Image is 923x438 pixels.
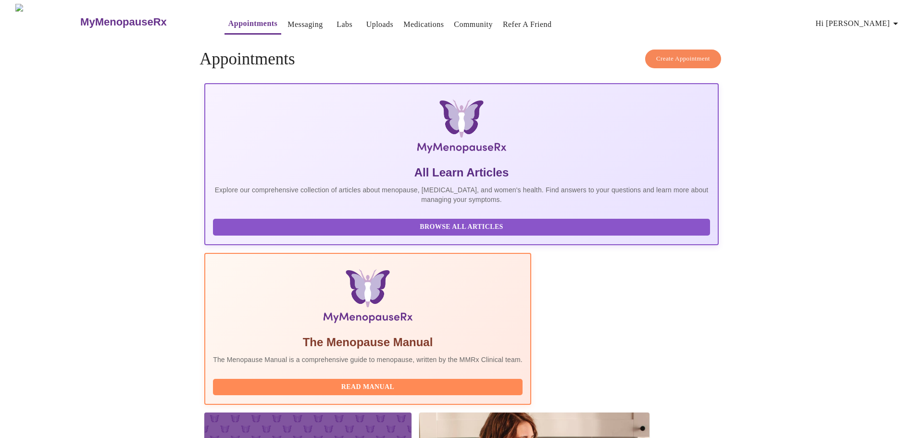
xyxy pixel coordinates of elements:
[284,15,326,34] button: Messaging
[213,379,523,396] button: Read Manual
[337,18,352,31] a: Labs
[15,4,79,40] img: MyMenopauseRx Logo
[362,15,398,34] button: Uploads
[454,18,493,31] a: Community
[656,53,710,64] span: Create Appointment
[499,15,556,34] button: Refer a Friend
[262,269,473,327] img: Menopause Manual
[228,17,277,30] a: Appointments
[450,15,497,34] button: Community
[812,14,905,33] button: Hi [PERSON_NAME]
[213,335,523,350] h5: The Menopause Manual
[80,16,167,28] h3: MyMenopauseRx
[213,355,523,364] p: The Menopause Manual is a comprehensive guide to menopause, written by the MMRx Clinical team.
[223,381,513,393] span: Read Manual
[399,15,448,34] button: Medications
[287,18,323,31] a: Messaging
[213,222,712,230] a: Browse All Articles
[290,100,633,157] img: MyMenopauseRx Logo
[213,382,525,390] a: Read Manual
[645,50,721,68] button: Create Appointment
[403,18,444,31] a: Medications
[503,18,552,31] a: Refer a Friend
[213,185,710,204] p: Explore our comprehensive collection of articles about menopause, [MEDICAL_DATA], and women's hea...
[366,18,394,31] a: Uploads
[79,5,205,39] a: MyMenopauseRx
[225,14,281,35] button: Appointments
[223,221,700,233] span: Browse All Articles
[816,17,901,30] span: Hi [PERSON_NAME]
[213,219,710,236] button: Browse All Articles
[329,15,360,34] button: Labs
[200,50,723,69] h4: Appointments
[213,165,710,180] h5: All Learn Articles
